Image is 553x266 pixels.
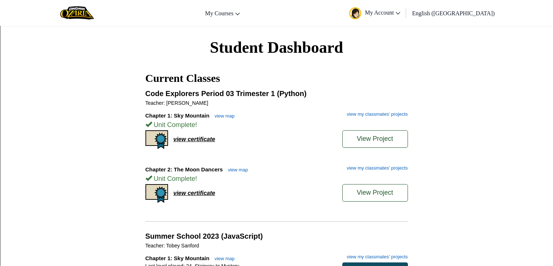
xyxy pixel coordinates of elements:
span: English ([GEOGRAPHIC_DATA]) [412,10,495,16]
a: My Courses [202,3,244,23]
img: Home [60,5,94,20]
span: My Account [365,9,401,16]
a: English ([GEOGRAPHIC_DATA]) [408,3,498,23]
a: Ozaria by CodeCombat logo [60,5,94,20]
img: avatar [349,7,361,19]
a: My Account [346,1,404,24]
span: My Courses [205,10,234,16]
